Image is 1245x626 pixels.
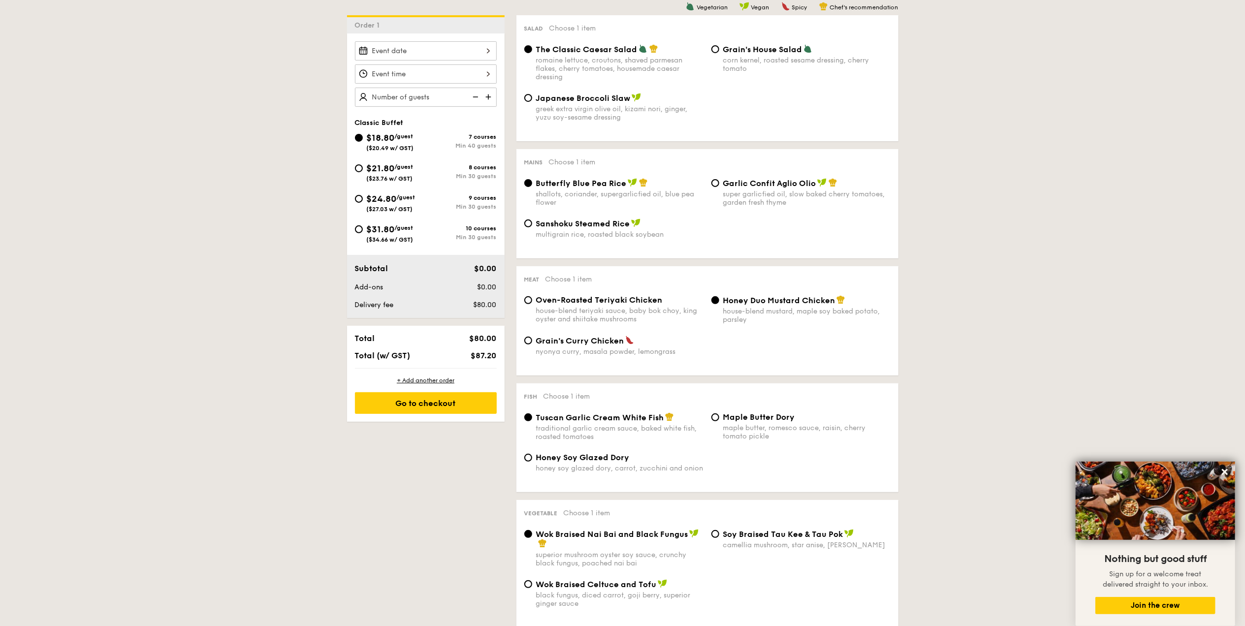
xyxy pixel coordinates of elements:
span: Vegetarian [697,4,728,11]
div: Min 40 guests [426,142,497,149]
input: Japanese Broccoli Slawgreek extra virgin olive oil, kizami nori, ginger, yuzu soy-sesame dressing [524,94,532,102]
input: Sanshoku Steamed Ricemultigrain rice, roasted black soybean [524,219,532,227]
div: greek extra virgin olive oil, kizami nori, ginger, yuzu soy-sesame dressing [536,105,703,122]
button: Close [1217,464,1233,480]
img: icon-vegan.f8ff3823.svg [689,529,699,538]
span: Wok Braised Nai Bai and Black Fungus [536,530,688,539]
img: icon-spicy.37a8142b.svg [625,336,634,344]
input: Butterfly Blue Pea Riceshallots, coriander, supergarlicfied oil, blue pea flower [524,179,532,187]
img: icon-vegan.f8ff3823.svg [632,93,641,102]
img: icon-add.58712e84.svg [482,88,497,106]
span: Choose 1 item [543,392,590,401]
input: Honey Soy Glazed Doryhoney soy glazed dory, carrot, zucchini and onion [524,454,532,462]
span: Total (w/ GST) [355,351,411,360]
div: super garlicfied oil, slow baked cherry tomatoes, garden fresh thyme [723,190,891,207]
input: $18.80/guest($20.49 w/ GST)7 coursesMin 40 guests [355,134,363,142]
img: icon-vegan.f8ff3823.svg [739,2,749,11]
div: Min 30 guests [426,234,497,241]
img: icon-vegan.f8ff3823.svg [844,529,854,538]
span: Japanese Broccoli Slaw [536,94,631,103]
span: Subtotal [355,264,388,273]
div: Go to checkout [355,392,497,414]
span: Oven-Roasted Teriyaki Chicken [536,295,663,305]
div: black fungus, diced carrot, goji berry, superior ginger sauce [536,591,703,608]
img: icon-chef-hat.a58ddaea.svg [538,539,547,548]
span: Order 1 [355,21,384,30]
input: Garlic Confit Aglio Oliosuper garlicfied oil, slow baked cherry tomatoes, garden fresh thyme [711,179,719,187]
input: Honey Duo Mustard Chickenhouse-blend mustard, maple soy baked potato, parsley [711,296,719,304]
span: ($34.66 w/ GST) [367,236,414,243]
span: Tuscan Garlic Cream White Fish [536,413,664,422]
div: honey soy glazed dory, carrot, zucchini and onion [536,464,703,472]
img: icon-vegan.f8ff3823.svg [658,579,668,588]
img: icon-chef-hat.a58ddaea.svg [639,178,648,187]
input: $24.80/guest($27.03 w/ GST)9 coursesMin 30 guests [355,195,363,203]
span: Maple Butter Dory [723,412,795,422]
span: Meat [524,276,540,283]
div: multigrain rice, roasted black soybean [536,230,703,239]
input: The Classic Caesar Saladromaine lettuce, croutons, shaved parmesan flakes, cherry tomatoes, house... [524,45,532,53]
img: icon-spicy.37a8142b.svg [781,2,790,11]
input: Tuscan Garlic Cream White Fishtraditional garlic cream sauce, baked white fish, roasted tomatoes [524,413,532,421]
span: $80.00 [469,334,496,343]
span: Classic Buffet [355,119,404,127]
div: Min 30 guests [426,203,497,210]
span: Chef's recommendation [830,4,898,11]
div: 9 courses [426,194,497,201]
div: romaine lettuce, croutons, shaved parmesan flakes, cherry tomatoes, housemade caesar dressing [536,56,703,81]
input: Oven-Roasted Teriyaki Chickenhouse-blend teriyaki sauce, baby bok choy, king oyster and shiitake ... [524,296,532,304]
span: /guest [395,224,414,231]
img: icon-chef-hat.a58ddaea.svg [649,44,658,53]
span: $87.20 [471,351,496,360]
div: maple butter, romesco sauce, raisin, cherry tomato pickle [723,424,891,440]
img: icon-reduce.1d2dbef1.svg [467,88,482,106]
input: Event date [355,41,497,61]
span: Choose 1 item [549,24,596,32]
img: icon-vegetarian.fe4039eb.svg [803,44,812,53]
button: Join the crew [1095,597,1215,614]
span: Vegan [751,4,769,11]
span: Butterfly Blue Pea Rice [536,179,627,188]
span: $0.00 [474,264,496,273]
span: Delivery fee [355,301,394,309]
span: $18.80 [367,132,395,143]
input: Number of guests [355,88,497,107]
span: /guest [395,163,414,170]
span: Choose 1 item [564,509,610,517]
span: /guest [395,133,414,140]
input: $21.80/guest($23.76 w/ GST)8 coursesMin 30 guests [355,164,363,172]
div: traditional garlic cream sauce, baked white fish, roasted tomatoes [536,424,703,441]
input: Wok Braised Nai Bai and Black Fungussuperior mushroom oyster soy sauce, crunchy black fungus, poa... [524,530,532,538]
input: Grain's Curry Chickennyonya curry, masala powder, lemongrass [524,337,532,344]
span: ⁠Soy Braised Tau Kee & Tau Pok [723,530,843,539]
span: Nothing but good stuff [1104,553,1207,565]
span: ($20.49 w/ GST) [367,145,414,152]
span: Honey Soy Glazed Dory [536,453,630,462]
span: $31.80 [367,224,395,235]
input: $31.80/guest($34.66 w/ GST)10 coursesMin 30 guests [355,225,363,233]
div: 10 courses [426,225,497,232]
img: icon-vegan.f8ff3823.svg [817,178,827,187]
span: Spicy [792,4,807,11]
img: icon-vegan.f8ff3823.svg [631,219,641,227]
div: house-blend mustard, maple soy baked potato, parsley [723,307,891,324]
span: Honey Duo Mustard Chicken [723,296,835,305]
div: 8 courses [426,164,497,171]
span: Sign up for a welcome treat delivered straight to your inbox. [1103,570,1208,589]
div: 7 courses [426,133,497,140]
div: nyonya curry, masala powder, lemongrass [536,347,703,356]
span: Choose 1 item [549,158,596,166]
span: ($23.76 w/ GST) [367,175,413,182]
img: icon-vegetarian.fe4039eb.svg [638,44,647,53]
span: Vegetable [524,510,558,517]
div: + Add another order [355,376,497,384]
span: Total [355,334,375,343]
span: Sanshoku Steamed Rice [536,219,630,228]
span: ($27.03 w/ GST) [367,206,413,213]
input: Event time [355,64,497,84]
span: $0.00 [477,283,496,291]
span: Salad [524,25,543,32]
span: Grain's House Salad [723,45,802,54]
input: Grain's House Saladcorn kernel, roasted sesame dressing, cherry tomato [711,45,719,53]
img: icon-vegan.f8ff3823.svg [628,178,638,187]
